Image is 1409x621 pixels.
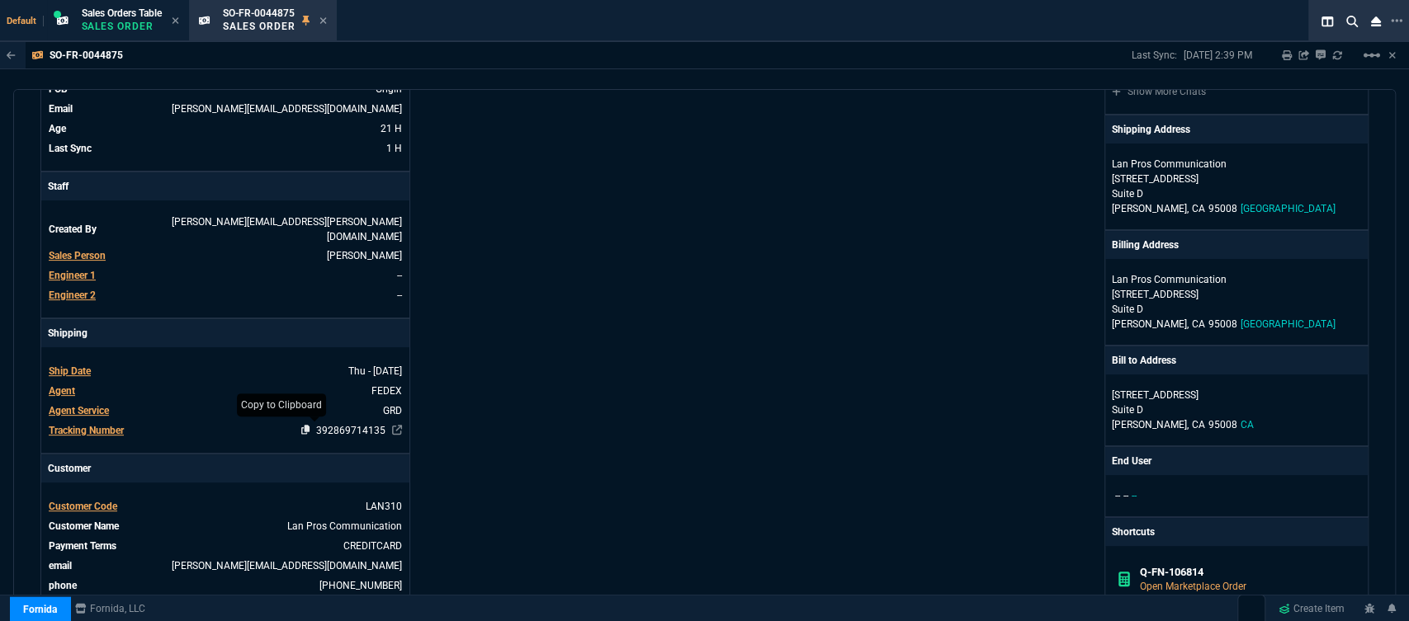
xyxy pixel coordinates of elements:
[376,83,402,95] span: Origin
[1208,419,1237,430] span: 95008
[1272,596,1351,621] a: Create Item
[70,601,150,616] a: msbcCompanyName
[327,250,402,261] span: ROSS
[386,143,402,154] span: 9/4/25 => 2:39 PM
[1388,49,1396,62] a: Hide Workbench
[1112,172,1361,186] p: [STREET_ADDRESS]
[1112,203,1189,214] span: [PERSON_NAME],
[1112,302,1361,317] p: Suite D
[223,20,296,33] p: Sales Order
[397,270,402,281] span: --
[41,172,409,200] p: Staff
[1112,419,1189,430] span: [PERSON_NAME],
[48,518,403,534] tr: undefined
[50,49,123,62] p: SO-FR-0044875
[49,520,119,532] span: Customer Name
[1112,238,1179,252] p: Billing Address
[1132,490,1137,501] span: --
[41,319,409,347] p: Shipping
[48,557,403,574] tr: silvio@lan-pros.com
[1364,12,1388,31] nx-icon: Close Workbench
[82,20,162,33] p: Sales Order
[1140,579,1355,594] p: Open Marketplace Order
[49,103,73,115] span: Email
[316,425,385,436] a: 392869714135
[319,15,327,28] nx-icon: Close Tab
[1391,13,1402,29] nx-icon: Open New Tab
[1112,318,1189,330] span: [PERSON_NAME],
[223,7,295,19] span: SO-FR-0044875
[1362,45,1382,65] mat-icon: Example home icon
[348,365,402,377] span: 2025-09-04T00:00:00.000Z
[1115,490,1120,501] span: --
[49,83,68,95] span: FOB
[48,383,403,399] tr: undefined
[48,120,403,137] tr: 9/3/25 => 7:00 PM
[48,422,403,439] tr: undefined
[1208,318,1237,330] span: 95008
[1112,272,1270,287] p: Lan Pros Communication
[172,15,179,28] nx-icon: Close Tab
[7,49,16,61] nx-icon: Back to Table
[1241,318,1336,330] span: [GEOGRAPHIC_DATA]
[366,501,402,512] span: LAN310
[1140,566,1355,579] h6: Q-FN-106814
[48,247,403,264] tr: undefined
[48,577,403,594] tr: (408) 866-4500
[1241,203,1336,214] span: [GEOGRAPHIC_DATA]
[1112,86,1206,97] a: Show More Chats
[1112,157,1270,172] p: Lan Pros Communication
[1132,49,1184,62] p: Last Sync:
[383,405,402,416] span: GRD
[48,101,403,117] tr: silvio@lan-pros.com
[1192,203,1205,214] span: CA
[343,540,402,552] span: CREDITCARD
[82,7,162,19] span: Sales Orders Table
[1112,287,1361,302] p: [STREET_ADDRESS]
[1112,454,1151,468] p: End User
[49,365,91,377] span: Ship Date
[287,520,402,532] a: Lan Pros Communication
[48,402,403,419] tr: undefined
[319,580,402,591] a: (408) 866-4500
[49,560,72,572] span: email
[172,560,402,572] a: [PERSON_NAME][EMAIL_ADDRESS][DOMAIN_NAME]
[48,538,403,554] tr: undefined
[49,580,77,591] span: phone
[41,454,409,482] p: Customer
[1123,490,1128,501] span: --
[1112,402,1361,417] p: Suite D
[48,363,403,379] tr: undefined
[7,16,44,26] span: Default
[371,385,402,397] span: FEDEX
[1112,186,1361,201] p: Suite D
[172,103,402,115] span: silvio@lan-pros.com
[49,123,66,134] span: Age
[1208,203,1237,214] span: 95008
[48,498,403,515] tr: undefined
[1112,388,1361,402] p: [STREET_ADDRESS]
[1241,419,1254,430] span: CA
[1112,353,1176,368] p: Bill to Address
[1315,12,1340,31] nx-icon: Split Panels
[381,123,402,134] span: 9/3/25 => 7:00 PM
[48,140,403,157] tr: 9/4/25 => 2:39 PM
[1340,12,1364,31] nx-icon: Search
[172,216,402,242] span: FIONA.ROSSI@FORNIDA.COM
[1105,518,1368,546] p: Shortcuts
[397,289,402,301] span: --
[1192,318,1205,330] span: CA
[49,223,97,235] span: Created By
[49,143,92,154] span: Last Sync
[1112,122,1190,137] p: Shipping Address
[48,214,403,245] tr: undefined
[1192,419,1205,430] span: CA
[1184,49,1252,62] p: [DATE] 2:39 PM
[49,540,116,552] span: Payment Terms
